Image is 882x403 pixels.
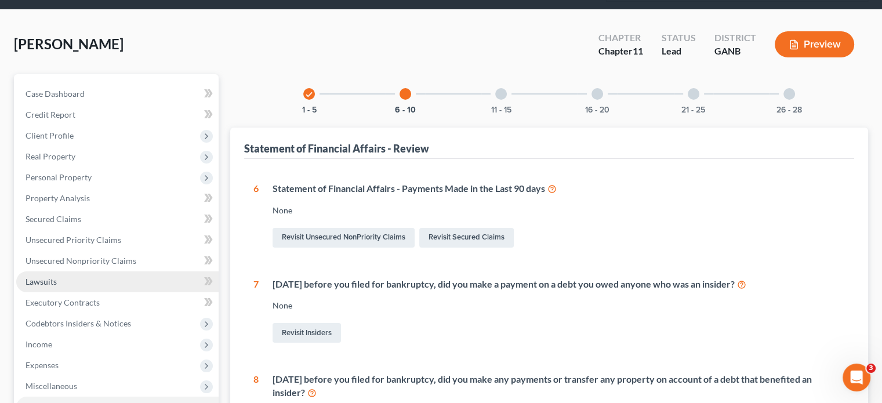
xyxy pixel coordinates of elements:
[395,106,416,114] button: 6 - 10
[662,31,696,45] div: Status
[26,151,75,161] span: Real Property
[253,278,259,346] div: 7
[714,45,756,58] div: GANB
[585,106,609,114] button: 16 - 20
[681,106,705,114] button: 21 - 25
[843,364,870,391] iframe: Intercom live chat
[775,31,854,57] button: Preview
[16,292,219,313] a: Executory Contracts
[273,228,415,248] a: Revisit Unsecured NonPriority Claims
[26,172,92,182] span: Personal Property
[26,297,100,307] span: Executory Contracts
[491,106,511,114] button: 11 - 15
[16,209,219,230] a: Secured Claims
[273,278,845,291] div: [DATE] before you filed for bankruptcy, did you make a payment on a debt you owed anyone who was ...
[16,271,219,292] a: Lawsuits
[273,373,845,400] div: [DATE] before you filed for bankruptcy, did you make any payments or transfer any property on acc...
[866,364,876,373] span: 3
[26,360,59,370] span: Expenses
[273,182,845,195] div: Statement of Financial Affairs - Payments Made in the Last 90 days
[26,110,75,119] span: Credit Report
[16,104,219,125] a: Credit Report
[598,45,643,58] div: Chapter
[26,89,85,99] span: Case Dashboard
[26,256,136,266] span: Unsecured Nonpriority Claims
[26,381,77,391] span: Miscellaneous
[16,250,219,271] a: Unsecured Nonpriority Claims
[26,339,52,349] span: Income
[26,130,74,140] span: Client Profile
[16,83,219,104] a: Case Dashboard
[26,193,90,203] span: Property Analysis
[244,141,429,155] div: Statement of Financial Affairs - Review
[14,35,124,52] span: [PERSON_NAME]
[273,323,341,343] a: Revisit Insiders
[714,31,756,45] div: District
[305,90,313,99] i: check
[273,300,845,311] div: None
[662,45,696,58] div: Lead
[302,106,317,114] button: 1 - 5
[16,230,219,250] a: Unsecured Priority Claims
[16,188,219,209] a: Property Analysis
[26,235,121,245] span: Unsecured Priority Claims
[26,318,131,328] span: Codebtors Insiders & Notices
[776,106,802,114] button: 26 - 28
[633,45,643,56] span: 11
[26,277,57,286] span: Lawsuits
[273,205,845,216] div: None
[598,31,643,45] div: Chapter
[26,214,81,224] span: Secured Claims
[419,228,514,248] a: Revisit Secured Claims
[253,182,259,250] div: 6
